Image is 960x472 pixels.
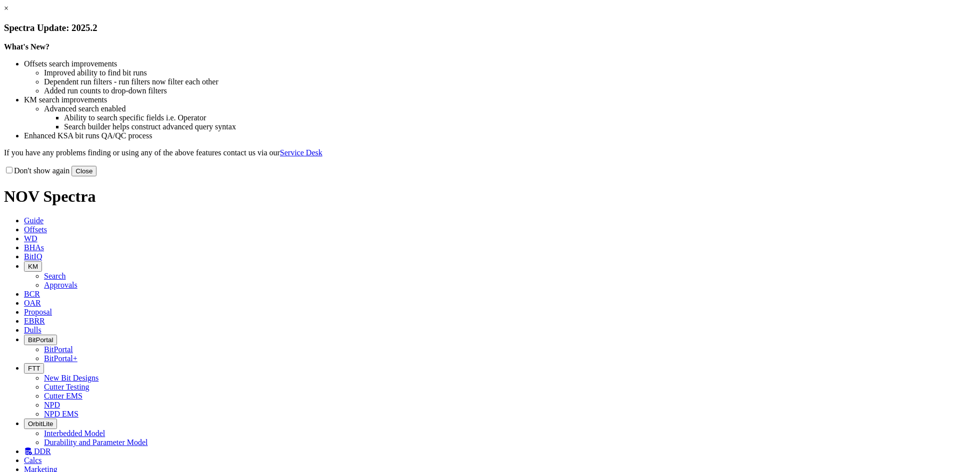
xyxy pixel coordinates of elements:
li: Ability to search specific fields i.e. Operator [64,113,956,122]
span: EBRR [24,317,45,325]
span: BHAs [24,243,44,252]
li: Search builder helps construct advanced query syntax [64,122,956,131]
li: Added run counts to drop-down filters [44,86,956,95]
a: × [4,4,8,12]
span: Guide [24,216,43,225]
span: BCR [24,290,40,298]
label: Don't show again [4,166,69,175]
a: NPD [44,401,60,409]
span: Proposal [24,308,52,316]
button: Close [71,166,96,176]
a: Service Desk [280,148,322,157]
a: NPD EMS [44,410,78,418]
strong: What's New? [4,42,49,51]
a: Cutter Testing [44,383,89,391]
span: KM [28,263,38,270]
span: WD [24,234,37,243]
li: Offsets search improvements [24,59,956,68]
h3: Spectra Update: 2025.2 [4,22,956,33]
span: Calcs [24,456,42,465]
a: BitPortal [44,345,73,354]
li: Dependent run filters - run filters now filter each other [44,77,956,86]
li: Advanced search enabled [44,104,956,113]
li: Improved ability to find bit runs [44,68,956,77]
h1: NOV Spectra [4,187,956,206]
span: Offsets [24,225,47,234]
a: New Bit Designs [44,374,98,382]
span: Dulls [24,326,41,334]
span: BitIQ [24,252,42,261]
a: Approvals [44,281,77,289]
a: Durability and Parameter Model [44,438,148,447]
span: BitPortal [28,336,53,344]
span: FTT [28,365,40,372]
a: Interbedded Model [44,429,105,438]
a: Cutter EMS [44,392,82,400]
li: Enhanced KSA bit runs QA/QC process [24,131,956,140]
p: If you have any problems finding or using any of the above features contact us via our [4,148,956,157]
a: Search [44,272,66,280]
span: OAR [24,299,41,307]
span: OrbitLite [28,420,53,428]
span: DDR [34,447,51,456]
input: Don't show again [6,167,12,173]
a: BitPortal+ [44,354,77,363]
li: KM search improvements [24,95,956,104]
